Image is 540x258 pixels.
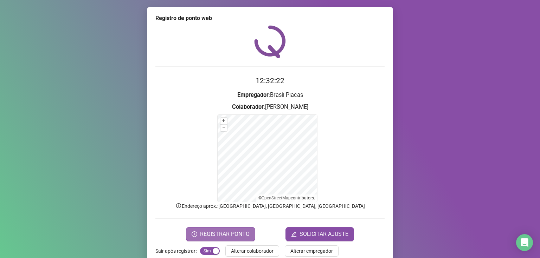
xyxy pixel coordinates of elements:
[192,231,197,237] span: clock-circle
[300,230,348,238] span: SOLICITAR AJUSTE
[231,247,274,255] span: Alterar colaborador
[285,245,339,257] button: Alterar empregador
[225,245,279,257] button: Alterar colaborador
[232,104,264,110] strong: Colaborador
[220,118,227,124] button: +
[155,102,385,112] h3: : [PERSON_NAME]
[175,203,182,209] span: info-circle
[291,231,297,237] span: edit
[200,230,250,238] span: REGISTRAR PONTO
[155,245,200,257] label: Sair após registrar
[237,92,269,98] strong: Empregador
[285,227,354,241] button: editSOLICITAR AJUSTE
[262,196,291,200] a: OpenStreetMap
[256,77,284,85] time: 12:32:22
[254,25,286,58] img: QRPoint
[258,196,315,200] li: © contributors.
[516,234,533,251] div: Open Intercom Messenger
[155,91,385,100] h3: : Brasil Placas
[186,227,255,241] button: REGISTRAR PONTO
[220,125,227,131] button: –
[290,247,333,255] span: Alterar empregador
[155,14,385,22] div: Registro de ponto web
[155,202,385,210] p: Endereço aprox. : [GEOGRAPHIC_DATA], [GEOGRAPHIC_DATA], [GEOGRAPHIC_DATA]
